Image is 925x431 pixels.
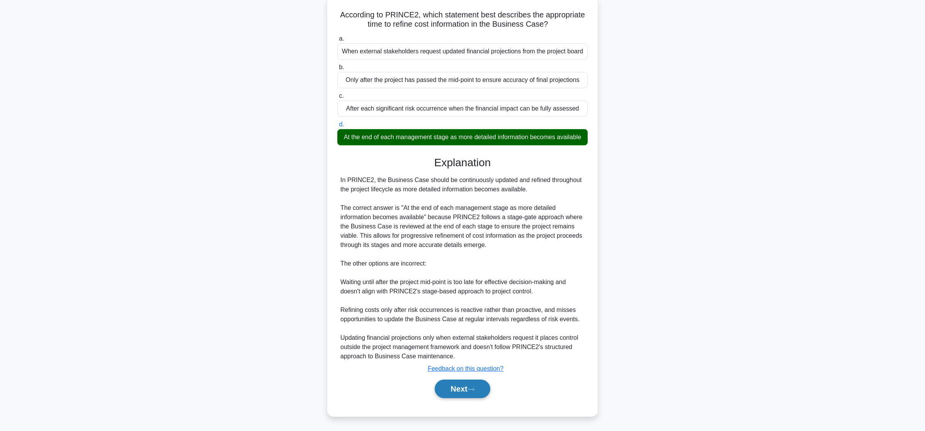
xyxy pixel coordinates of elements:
span: c. [339,92,343,99]
span: d. [339,121,344,128]
a: Feedback on this question? [428,365,503,372]
h3: Explanation [342,156,583,169]
span: b. [339,64,344,70]
div: After each significant risk occurrence when the financial impact can be fully assessed [337,101,588,117]
div: In PRINCE2, the Business Case should be continuously updated and refined throughout the project l... [340,175,585,361]
div: At the end of each management stage as more detailed information becomes available [337,129,588,145]
button: Next [435,380,490,398]
h5: According to PRINCE2, which statement best describes the appropriate time to refine cost informat... [337,10,588,29]
div: When external stakeholders request updated financial projections from the project board [337,43,588,60]
span: a. [339,35,344,42]
div: Only after the project has passed the mid-point to ensure accuracy of final projections [337,72,588,88]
